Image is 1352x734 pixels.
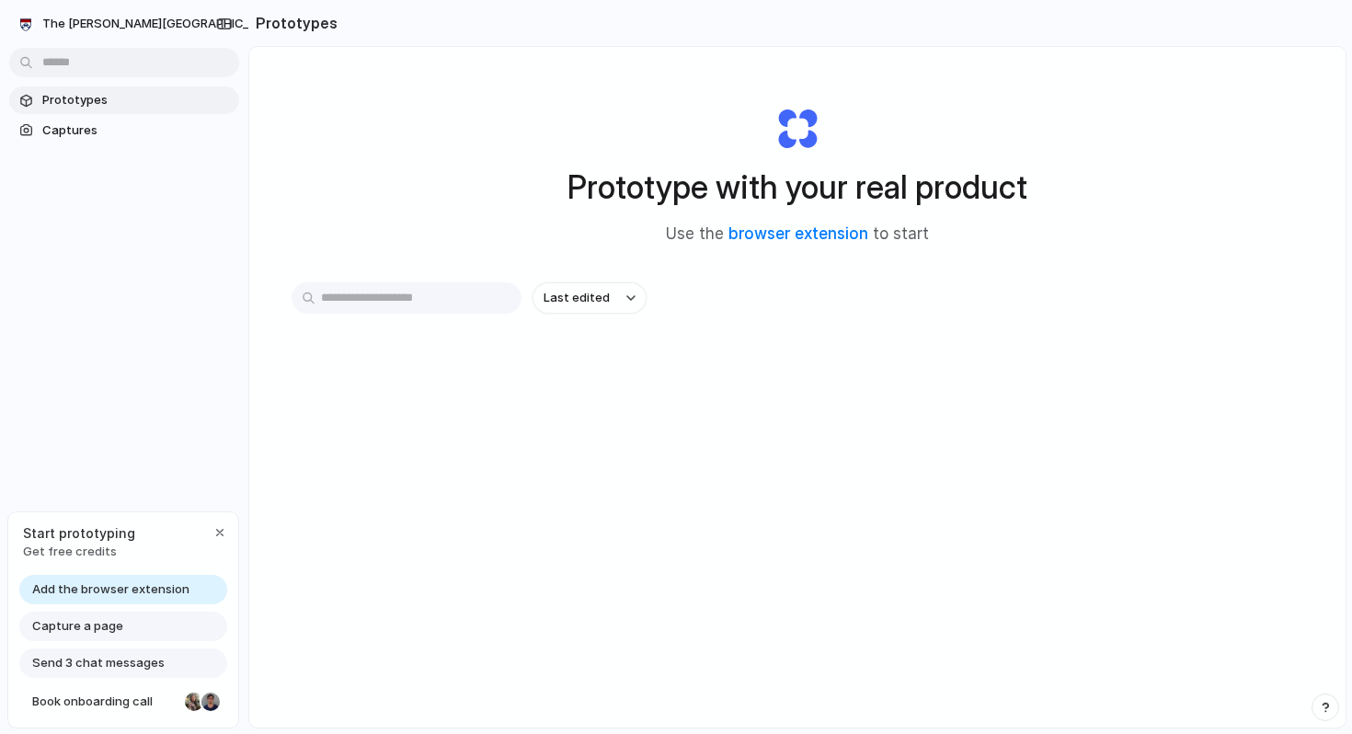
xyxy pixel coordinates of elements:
h1: Prototype with your real product [567,163,1027,212]
span: Use the to start [666,223,929,247]
button: The [PERSON_NAME][GEOGRAPHIC_DATA] [9,9,312,39]
a: Book onboarding call [19,687,227,717]
span: Capture a page [32,617,123,636]
a: Add the browser extension [19,575,227,604]
span: The [PERSON_NAME][GEOGRAPHIC_DATA] [42,15,283,33]
a: Captures [9,117,239,144]
span: Book onboarding call [32,693,178,711]
a: browser extension [728,224,868,243]
span: Start prototyping [23,523,135,543]
div: Nicole Kubica [183,691,205,713]
span: Add the browser extension [32,580,189,599]
a: Prototypes [9,86,239,114]
span: Get free credits [23,543,135,561]
button: Last edited [533,282,647,314]
div: Christian Iacullo [200,691,222,713]
h2: Prototypes [248,12,338,34]
span: Captures [42,121,232,140]
span: Prototypes [42,91,232,109]
span: Last edited [544,289,610,307]
span: Send 3 chat messages [32,654,165,672]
